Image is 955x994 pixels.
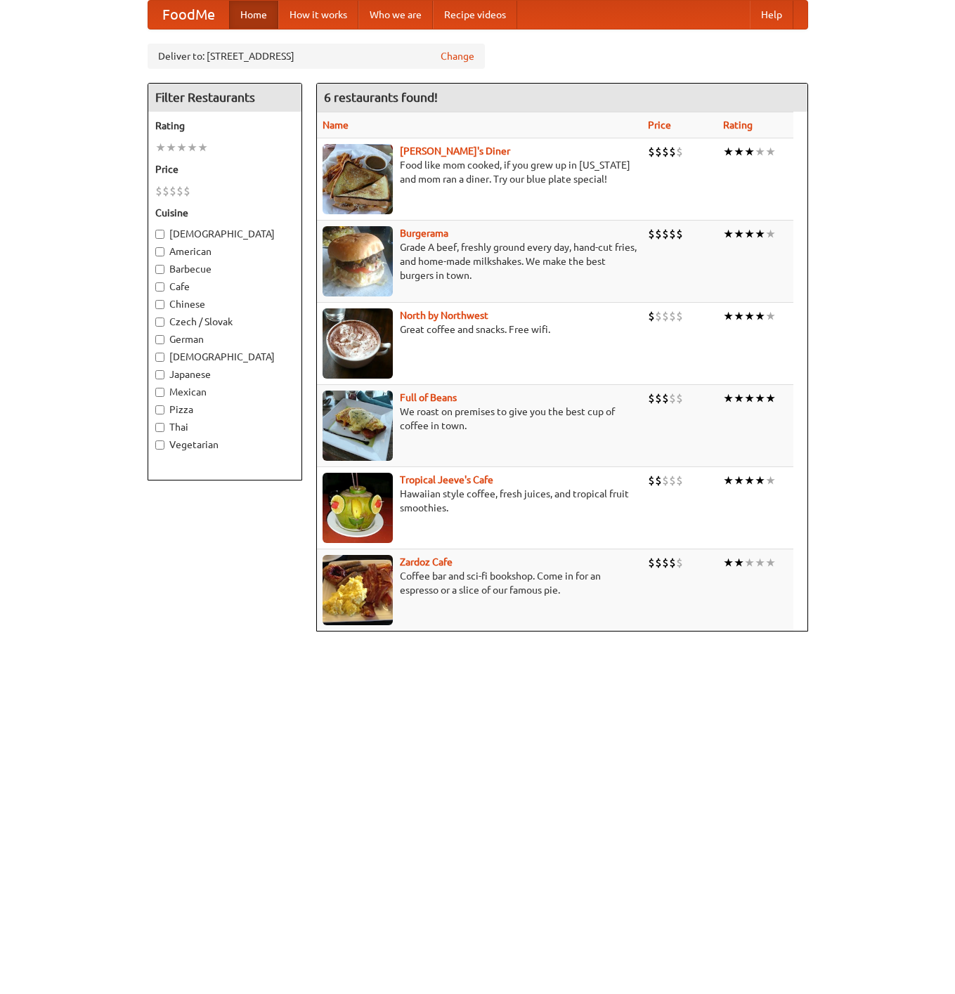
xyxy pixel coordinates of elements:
[669,144,676,159] li: $
[734,226,744,242] li: ★
[662,391,669,406] li: $
[229,1,278,29] a: Home
[744,473,755,488] li: ★
[744,226,755,242] li: ★
[723,144,734,159] li: ★
[676,308,683,324] li: $
[750,1,793,29] a: Help
[648,119,671,131] a: Price
[323,119,349,131] a: Name
[324,91,438,104] ng-pluralize: 6 restaurants found!
[155,282,164,292] input: Cafe
[648,226,655,242] li: $
[155,353,164,362] input: [DEMOGRAPHIC_DATA]
[358,1,433,29] a: Who we are
[655,555,662,570] li: $
[400,228,448,239] a: Burgerama
[676,555,683,570] li: $
[755,308,765,324] li: ★
[676,391,683,406] li: $
[400,310,488,321] a: North by Northwest
[723,226,734,242] li: ★
[155,297,294,311] label: Chinese
[676,226,683,242] li: $
[323,487,637,515] p: Hawaiian style coffee, fresh juices, and tropical fruit smoothies.
[166,140,176,155] li: ★
[323,226,393,296] img: burgerama.jpg
[400,556,453,568] a: Zardoz Cafe
[441,49,474,63] a: Change
[723,119,753,131] a: Rating
[155,183,162,199] li: $
[155,440,164,450] input: Vegetarian
[744,555,755,570] li: ★
[655,226,662,242] li: $
[433,1,517,29] a: Recipe videos
[655,144,662,159] li: $
[155,262,294,276] label: Barbecue
[755,226,765,242] li: ★
[148,44,485,69] div: Deliver to: [STREET_ADDRESS]
[765,226,776,242] li: ★
[648,473,655,488] li: $
[323,144,393,214] img: sallys.jpg
[176,140,187,155] li: ★
[669,555,676,570] li: $
[155,140,166,155] li: ★
[723,391,734,406] li: ★
[744,308,755,324] li: ★
[155,247,164,256] input: American
[400,145,510,157] a: [PERSON_NAME]'s Diner
[162,183,169,199] li: $
[155,350,294,364] label: [DEMOGRAPHIC_DATA]
[155,385,294,399] label: Mexican
[155,227,294,241] label: [DEMOGRAPHIC_DATA]
[155,244,294,259] label: American
[148,1,229,29] a: FoodMe
[323,555,393,625] img: zardoz.jpg
[155,280,294,294] label: Cafe
[155,335,164,344] input: German
[755,144,765,159] li: ★
[187,140,197,155] li: ★
[734,391,744,406] li: ★
[400,392,457,403] a: Full of Beans
[323,569,637,597] p: Coffee bar and sci-fi bookshop. Come in for an espresso or a slice of our famous pie.
[744,144,755,159] li: ★
[400,474,493,485] a: Tropical Jeeve's Cafe
[655,473,662,488] li: $
[723,555,734,570] li: ★
[155,300,164,309] input: Chinese
[323,405,637,433] p: We roast on premises to give you the best cup of coffee in town.
[323,308,393,379] img: north.jpg
[155,388,164,397] input: Mexican
[655,391,662,406] li: $
[155,370,164,379] input: Japanese
[669,226,676,242] li: $
[155,403,294,417] label: Pizza
[662,308,669,324] li: $
[648,555,655,570] li: $
[155,206,294,220] h5: Cuisine
[155,367,294,381] label: Japanese
[169,183,176,199] li: $
[155,405,164,414] input: Pizza
[176,183,183,199] li: $
[723,308,734,324] li: ★
[323,473,393,543] img: jeeves.jpg
[155,438,294,452] label: Vegetarian
[323,158,637,186] p: Food like mom cooked, if you grew up in [US_STATE] and mom ran a diner. Try our blue plate special!
[155,332,294,346] label: German
[183,183,190,199] li: $
[676,473,683,488] li: $
[744,391,755,406] li: ★
[155,162,294,176] h5: Price
[755,473,765,488] li: ★
[278,1,358,29] a: How it works
[155,420,294,434] label: Thai
[655,308,662,324] li: $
